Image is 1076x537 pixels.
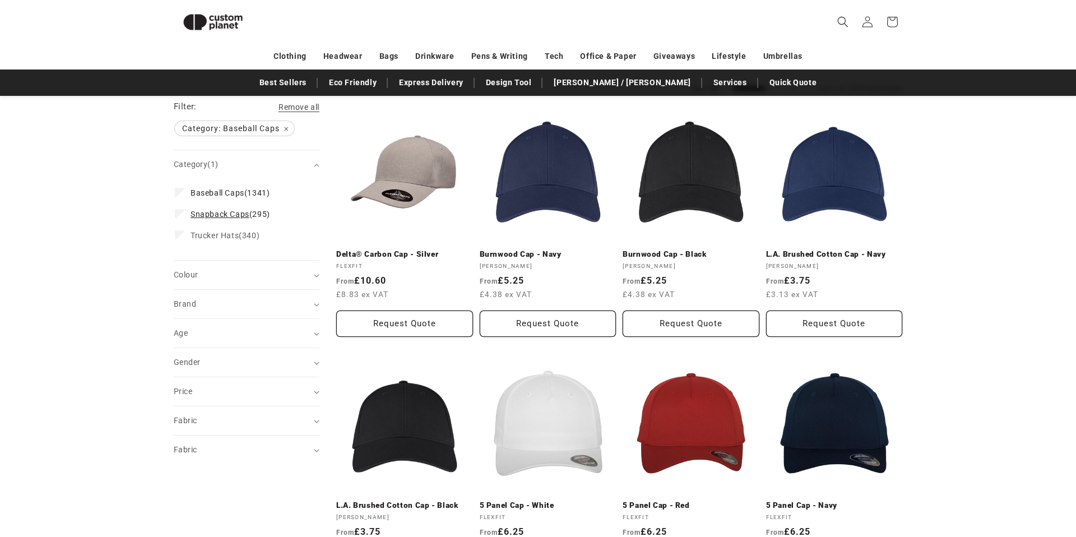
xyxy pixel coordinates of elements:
span: Gender [174,358,200,367]
a: Best Sellers [254,73,312,92]
span: (1) [207,160,218,169]
h2: Filter: [174,100,197,113]
a: Services [708,73,753,92]
a: 5 Panel Cap - Navy [766,501,903,511]
summary: Search [831,10,855,34]
span: Category: Baseball Caps [175,121,294,136]
a: Umbrellas [763,47,803,66]
a: Burnwood Cap - Navy [480,249,616,260]
a: [PERSON_NAME] / [PERSON_NAME] [548,73,696,92]
span: Fabric [174,445,197,454]
a: Clothing [273,47,307,66]
img: Custom Planet [174,4,252,40]
span: Age [174,328,188,337]
summary: Price [174,377,319,406]
a: Pens & Writing [471,47,528,66]
a: Quick Quote [764,73,823,92]
a: L.A. Brushed Cotton Cap - Black [336,501,473,511]
button: Request Quote [766,311,903,337]
summary: Gender (0 selected) [174,348,319,377]
a: Bags [379,47,398,66]
a: Office & Paper [580,47,636,66]
summary: Age (0 selected) [174,319,319,348]
a: Lifestyle [712,47,746,66]
a: Delta® Carbon Cap - Silver [336,249,473,260]
a: 5 Panel Cap - White [480,501,616,511]
a: Drinkware [415,47,454,66]
span: Remove all [279,103,319,112]
span: Category [174,160,218,169]
span: (295) [191,209,270,219]
span: Brand [174,299,196,308]
summary: Brand (0 selected) [174,290,319,318]
span: Price [174,387,192,396]
a: Eco Friendly [323,73,382,92]
span: (340) [191,230,259,240]
a: Category: Baseball Caps [174,121,295,136]
summary: Fabric (0 selected) [174,406,319,435]
summary: Category (1 selected) [174,150,319,179]
a: Design Tool [480,73,537,92]
button: Request Quote [623,311,759,337]
a: Tech [545,47,563,66]
span: Fabric [174,416,197,425]
summary: Colour (0 selected) [174,261,319,289]
span: Trucker Hats [191,231,239,240]
a: Burnwood Cap - Black [623,249,759,260]
a: 5 Panel Cap - Red [623,501,759,511]
span: (1341) [191,188,270,198]
button: Request Quote [336,311,473,337]
iframe: Chat Widget [884,416,1076,537]
span: Snapback Caps [191,210,249,219]
span: Colour [174,270,198,279]
a: L.A. Brushed Cotton Cap - Navy [766,249,903,260]
span: Baseball Caps [191,188,244,197]
a: Express Delivery [393,73,469,92]
a: Remove all [279,100,319,114]
a: Giveaways [653,47,695,66]
a: Headwear [323,47,363,66]
button: Request Quote [480,311,616,337]
summary: Fabric (0 selected) [174,436,319,464]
